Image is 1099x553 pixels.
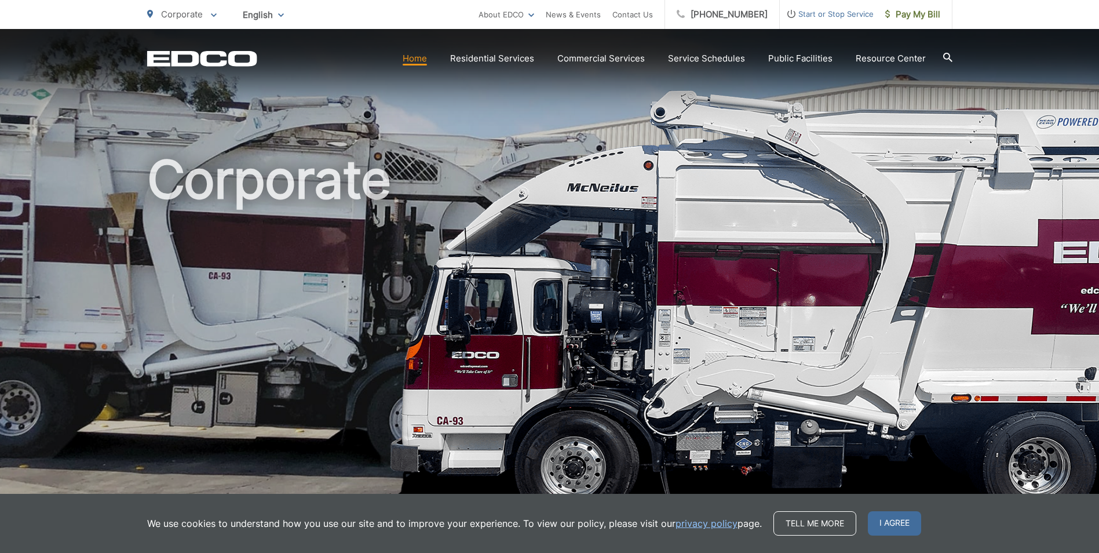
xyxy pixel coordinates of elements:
[147,151,952,518] h1: Corporate
[668,52,745,66] a: Service Schedules
[773,511,856,536] a: Tell me more
[234,5,293,25] span: English
[546,8,601,21] a: News & Events
[479,8,534,21] a: About EDCO
[450,52,534,66] a: Residential Services
[161,9,203,20] span: Corporate
[612,8,653,21] a: Contact Us
[768,52,833,66] a: Public Facilities
[147,516,762,530] p: We use cookies to understand how you use our site and to improve your experience. To view our pol...
[856,52,926,66] a: Resource Center
[868,511,921,536] span: I agree
[147,50,257,67] a: EDCD logo. Return to the homepage.
[676,516,737,530] a: privacy policy
[403,52,427,66] a: Home
[885,8,940,21] span: Pay My Bill
[557,52,645,66] a: Commercial Services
